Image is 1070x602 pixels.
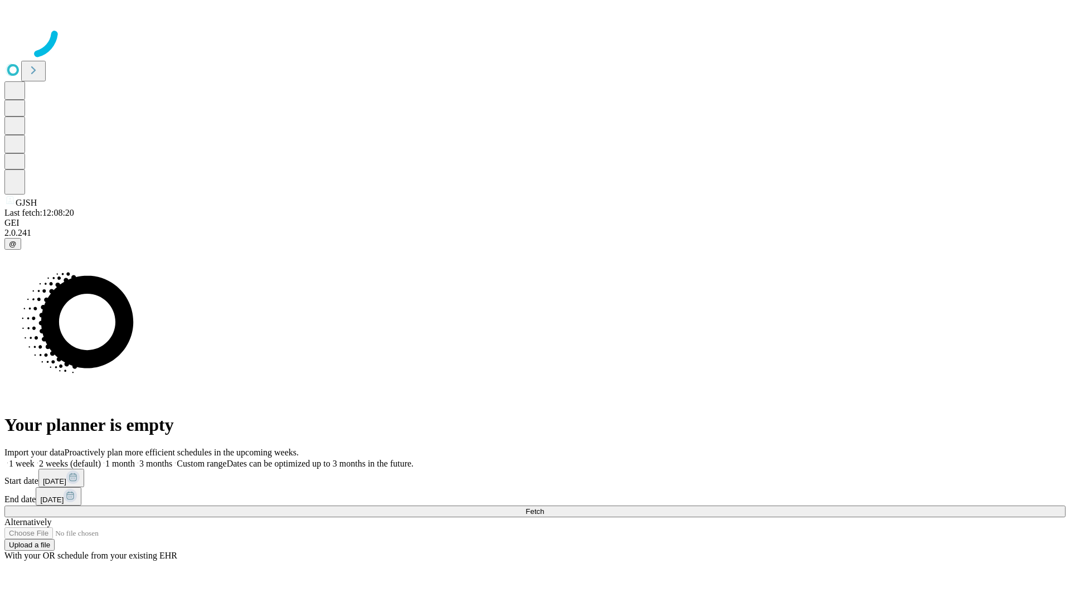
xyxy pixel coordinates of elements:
[9,459,35,468] span: 1 week
[9,240,17,248] span: @
[4,551,177,560] span: With your OR schedule from your existing EHR
[177,459,226,468] span: Custom range
[4,448,65,457] span: Import your data
[139,459,172,468] span: 3 months
[36,487,81,506] button: [DATE]
[4,208,74,217] span: Last fetch: 12:08:20
[4,228,1066,238] div: 2.0.241
[40,496,64,504] span: [DATE]
[65,448,299,457] span: Proactively plan more efficient schedules in the upcoming weeks.
[38,469,84,487] button: [DATE]
[4,539,55,551] button: Upload a file
[4,517,51,527] span: Alternatively
[4,238,21,250] button: @
[43,477,66,486] span: [DATE]
[16,198,37,207] span: GJSH
[4,469,1066,487] div: Start date
[4,415,1066,435] h1: Your planner is empty
[4,218,1066,228] div: GEI
[526,507,544,516] span: Fetch
[227,459,414,468] span: Dates can be optimized up to 3 months in the future.
[39,459,101,468] span: 2 weeks (default)
[4,506,1066,517] button: Fetch
[4,487,1066,506] div: End date
[105,459,135,468] span: 1 month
